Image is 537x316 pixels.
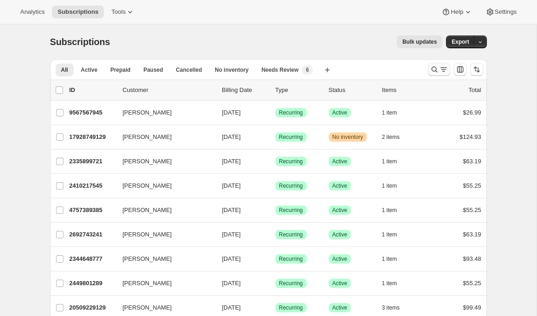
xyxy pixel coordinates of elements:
[382,301,410,314] button: 3 items
[451,38,469,46] span: Export
[262,66,299,74] span: Needs Review
[123,279,172,288] span: [PERSON_NAME]
[123,254,172,264] span: [PERSON_NAME]
[397,35,442,48] button: Bulk updates
[382,204,407,217] button: 1 item
[329,86,375,95] p: Status
[332,231,348,238] span: Active
[222,158,241,165] span: [DATE]
[69,279,115,288] p: 2449801289
[463,109,481,116] span: $26.99
[123,230,172,239] span: [PERSON_NAME]
[480,6,522,18] button: Settings
[463,207,481,213] span: $55.25
[436,6,478,18] button: Help
[52,6,104,18] button: Subscriptions
[332,304,348,311] span: Active
[123,206,172,215] span: [PERSON_NAME]
[50,37,110,47] span: Subscriptions
[332,207,348,214] span: Active
[117,276,209,291] button: [PERSON_NAME]
[117,203,209,218] button: [PERSON_NAME]
[463,280,481,287] span: $55.25
[460,133,481,140] span: $124.93
[332,182,348,190] span: Active
[222,182,241,189] span: [DATE]
[222,304,241,311] span: [DATE]
[382,106,407,119] button: 1 item
[222,255,241,262] span: [DATE]
[382,304,400,311] span: 3 items
[222,207,241,213] span: [DATE]
[306,66,309,74] span: 6
[382,228,407,241] button: 1 item
[111,8,126,16] span: Tools
[470,63,483,76] button: Sort the results
[222,231,241,238] span: [DATE]
[57,8,98,16] span: Subscriptions
[69,108,115,117] p: 9567567945
[463,255,481,262] span: $93.48
[117,178,209,193] button: [PERSON_NAME]
[117,130,209,144] button: [PERSON_NAME]
[123,303,172,312] span: [PERSON_NAME]
[222,109,241,116] span: [DATE]
[69,181,115,190] p: 2410217545
[69,155,481,168] div: 2335899721[PERSON_NAME][DATE]SuccessRecurringSuccessActive1 item$63.19
[382,182,397,190] span: 1 item
[382,131,410,144] button: 2 items
[69,106,481,119] div: 9567567945[PERSON_NAME][DATE]SuccessRecurringSuccessActive1 item$26.99
[117,227,209,242] button: [PERSON_NAME]
[69,157,115,166] p: 2335899721
[382,86,428,95] div: Items
[468,86,481,95] p: Total
[382,158,397,165] span: 1 item
[454,63,467,76] button: Customize table column order and visibility
[222,280,241,287] span: [DATE]
[382,280,397,287] span: 1 item
[382,133,400,141] span: 2 items
[279,280,303,287] span: Recurring
[279,304,303,311] span: Recurring
[279,207,303,214] span: Recurring
[402,38,437,46] span: Bulk updates
[69,253,481,265] div: 2344648777[PERSON_NAME][DATE]SuccessRecurringSuccessActive1 item$93.48
[382,255,397,263] span: 1 item
[332,280,348,287] span: Active
[275,86,321,95] div: Type
[123,181,172,190] span: [PERSON_NAME]
[446,35,474,48] button: Export
[279,133,303,141] span: Recurring
[332,109,348,116] span: Active
[428,63,450,76] button: Search and filter results
[382,231,397,238] span: 1 item
[117,252,209,266] button: [PERSON_NAME]
[69,228,481,241] div: 2692743241[PERSON_NAME][DATE]SuccessRecurringSuccessActive1 item$63.19
[495,8,517,16] span: Settings
[69,277,481,290] div: 2449801289[PERSON_NAME][DATE]SuccessRecurringSuccessActive1 item$55.25
[69,86,115,95] p: ID
[69,132,115,142] p: 17928749129
[279,231,303,238] span: Recurring
[382,109,397,116] span: 1 item
[69,254,115,264] p: 2344648777
[382,277,407,290] button: 1 item
[176,66,202,74] span: Cancelled
[106,6,140,18] button: Tools
[123,86,215,95] p: Customer
[451,8,463,16] span: Help
[222,86,268,95] p: Billing Date
[117,154,209,169] button: [PERSON_NAME]
[279,182,303,190] span: Recurring
[332,133,363,141] span: No inventory
[69,230,115,239] p: 2692743241
[117,300,209,315] button: [PERSON_NAME]
[117,105,209,120] button: [PERSON_NAME]
[332,158,348,165] span: Active
[123,132,172,142] span: [PERSON_NAME]
[463,158,481,165] span: $63.19
[222,133,241,140] span: [DATE]
[382,207,397,214] span: 1 item
[123,157,172,166] span: [PERSON_NAME]
[110,66,131,74] span: Prepaid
